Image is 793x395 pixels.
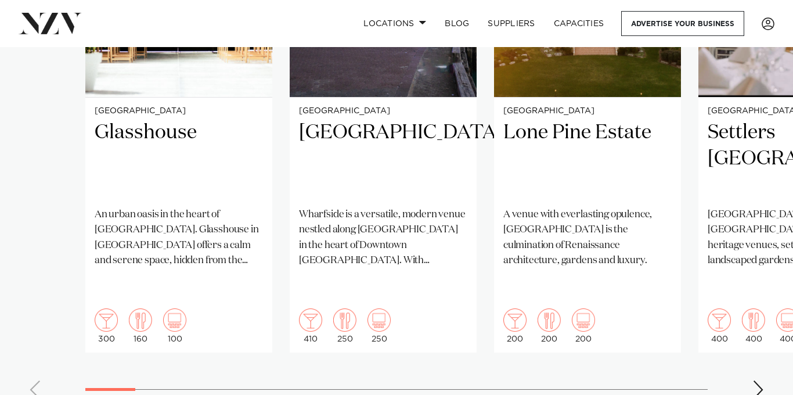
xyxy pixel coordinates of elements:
[163,308,186,343] div: 100
[708,308,731,343] div: 400
[299,308,322,343] div: 410
[299,207,467,268] p: Wharfside is a versatile, modern venue nestled along [GEOGRAPHIC_DATA] in the heart of Downtown [...
[19,13,82,34] img: nzv-logo.png
[503,207,672,268] p: A venue with everlasting opulence, [GEOGRAPHIC_DATA] is the culmination of Renaissance architectu...
[299,107,467,116] small: [GEOGRAPHIC_DATA]
[742,308,765,343] div: 400
[503,120,672,198] h2: Lone Pine Estate
[538,308,561,332] img: dining.png
[545,11,614,36] a: Capacities
[95,120,263,198] h2: Glasshouse
[95,107,263,116] small: [GEOGRAPHIC_DATA]
[95,308,118,343] div: 300
[435,11,478,36] a: BLOG
[572,308,595,343] div: 200
[333,308,356,343] div: 250
[367,308,391,343] div: 250
[333,308,356,332] img: dining.png
[503,107,672,116] small: [GEOGRAPHIC_DATA]
[621,11,744,36] a: Advertise your business
[503,308,527,332] img: cocktail.png
[299,120,467,198] h2: [GEOGRAPHIC_DATA]
[538,308,561,343] div: 200
[742,308,765,332] img: dining.png
[129,308,152,332] img: dining.png
[572,308,595,332] img: theatre.png
[129,308,152,343] div: 160
[163,308,186,332] img: theatre.png
[299,308,322,332] img: cocktail.png
[95,207,263,268] p: An urban oasis in the heart of [GEOGRAPHIC_DATA]. Glasshouse in [GEOGRAPHIC_DATA] offers a calm a...
[503,308,527,343] div: 200
[354,11,435,36] a: Locations
[367,308,391,332] img: theatre.png
[95,308,118,332] img: cocktail.png
[478,11,544,36] a: SUPPLIERS
[708,308,731,332] img: cocktail.png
